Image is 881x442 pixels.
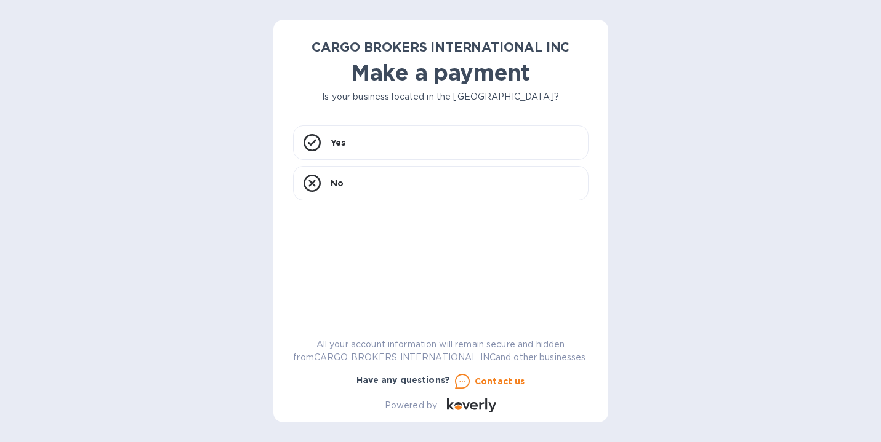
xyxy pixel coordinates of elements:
u: Contact us [475,376,525,386]
p: No [331,177,344,189]
p: Yes [331,136,345,149]
p: Powered by [385,399,437,412]
b: CARGO BROKERS INTERNATIONAL INC [312,39,570,55]
p: All your account information will remain secure and hidden from CARGO BROKERS INTERNATIONAL INC a... [293,338,589,364]
b: Have any questions? [356,375,451,385]
p: Is your business located in the [GEOGRAPHIC_DATA]? [293,90,589,103]
h1: Make a payment [293,60,589,85]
